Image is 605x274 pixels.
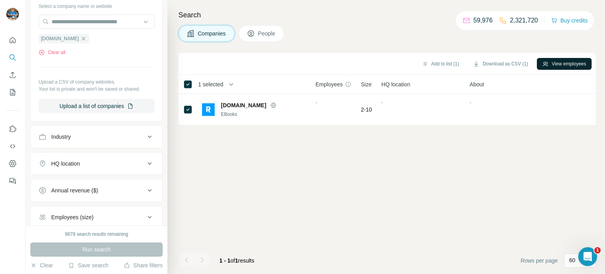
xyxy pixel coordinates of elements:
[124,261,163,269] button: Share filters
[230,257,235,264] span: of
[198,30,226,37] span: Companies
[6,33,19,47] button: Quick start
[6,157,19,171] button: Dashboard
[178,9,596,21] h4: Search
[30,261,53,269] button: Clear
[68,261,108,269] button: Save search
[361,106,372,114] span: 2-10
[551,15,588,26] button: Buy credits
[381,99,383,106] span: -
[31,208,162,227] button: Employees (size)
[510,16,538,25] p: 2,321,720
[258,30,276,37] span: People
[235,257,238,264] span: 1
[31,154,162,173] button: HQ location
[470,99,471,106] span: -
[578,247,597,266] iframe: Intercom live chat
[31,181,162,200] button: Annual revenue ($)
[594,247,601,253] span: 1
[468,58,533,70] button: Download as CSV (1)
[39,86,154,93] p: Your list is private and won't be saved or shared.
[202,103,215,116] img: Logo of ridibooks.com
[470,80,484,88] span: About
[219,257,230,264] span: 1 - 1
[6,50,19,65] button: Search
[221,101,266,109] span: [DOMAIN_NAME]
[221,111,306,118] div: EBooks
[51,213,93,221] div: Employees (size)
[51,133,71,141] div: Industry
[473,16,493,25] p: 59,976
[41,35,79,42] span: [DOMAIN_NAME]
[315,80,343,88] span: Employees
[65,231,128,238] div: 9878 search results remaining
[361,80,371,88] span: Size
[51,186,98,194] div: Annual revenue ($)
[219,257,254,264] span: results
[39,49,65,56] button: Clear all
[416,58,465,70] button: Add to list (1)
[51,160,80,168] div: HQ location
[39,78,154,86] p: Upload a CSV of company websites.
[39,99,154,113] button: Upload a list of companies
[521,257,558,265] span: Rows per page
[6,174,19,188] button: Feedback
[381,80,410,88] span: HQ location
[6,68,19,82] button: Enrich CSV
[569,256,575,264] p: 60
[6,139,19,153] button: Use Surfe API
[31,127,162,146] button: Industry
[6,8,19,21] img: Avatar
[6,122,19,136] button: Use Surfe on LinkedIn
[6,85,19,99] button: My lists
[198,80,223,88] span: 1 selected
[537,58,592,70] button: View employees
[315,99,317,106] span: -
